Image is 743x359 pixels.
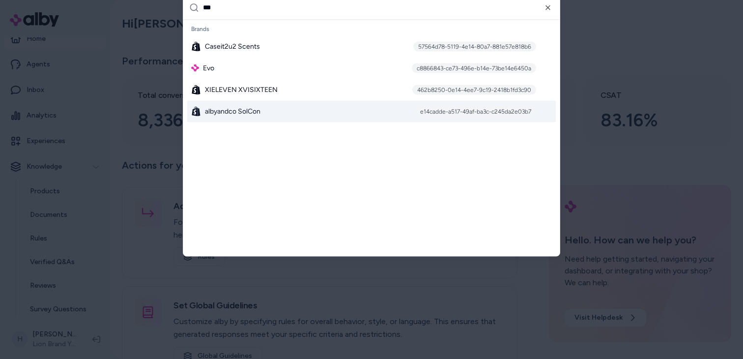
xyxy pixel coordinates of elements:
[205,41,260,51] span: Caseit2u2 Scents
[205,106,260,116] span: albyandco SolCon
[415,106,536,116] div: e14cadde-a517-49af-ba3c-c245da2e03b7
[413,41,536,51] div: 57564d78-5119-4e14-80a7-881e57e818b6
[203,63,214,73] span: Evo
[205,85,278,94] span: XIELEVEN XVISIXTEEN
[412,63,536,73] div: c8866843-ce73-496e-b14e-73be14e6450a
[412,85,536,94] div: 462b8250-0e14-4ee7-9c19-2418b1fd3c90
[187,22,556,35] div: Brands
[191,64,199,72] img: alby Logo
